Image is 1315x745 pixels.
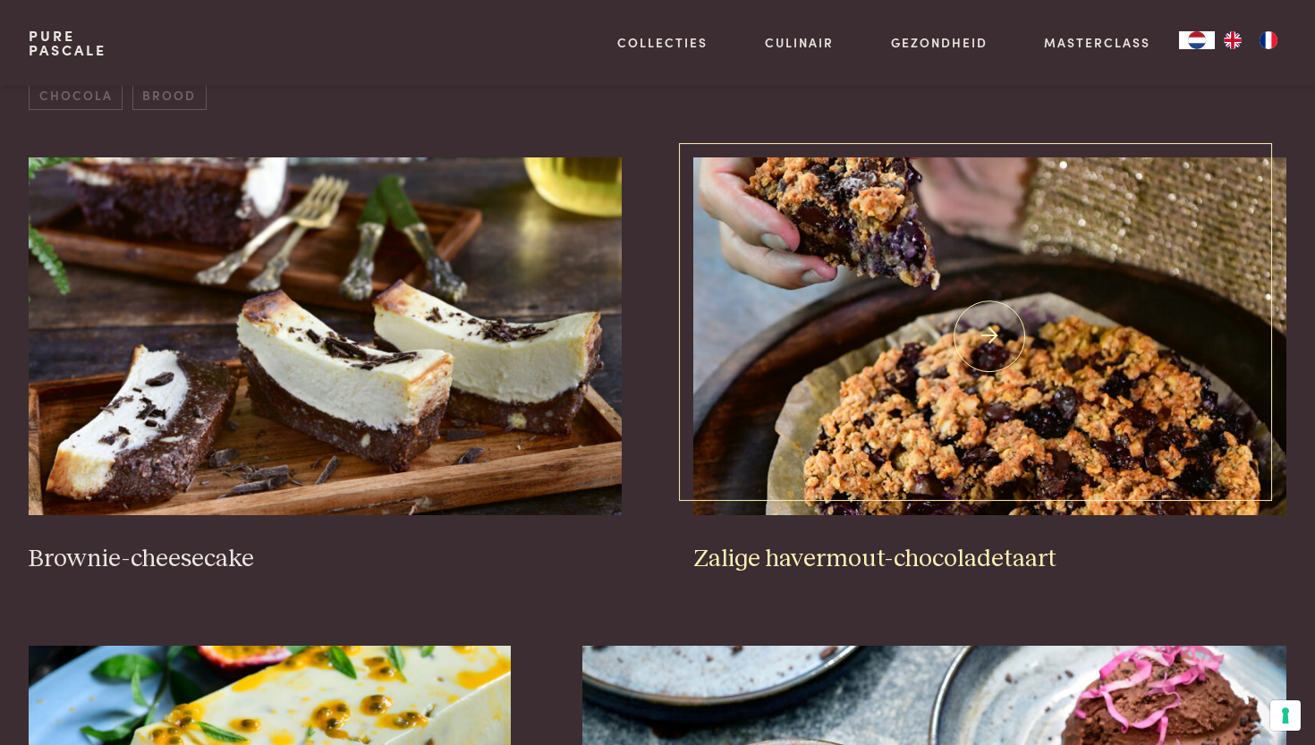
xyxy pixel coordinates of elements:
a: Collecties [617,33,708,52]
a: EN [1215,31,1251,49]
a: FR [1251,31,1286,49]
h3: Zalige havermout-chocoladetaart [693,544,1286,575]
button: Uw voorkeuren voor toestemming voor trackingtechnologieën [1270,700,1301,731]
aside: Language selected: Nederlands [1179,31,1286,49]
img: Zalige havermout-chocoladetaart [693,157,1286,515]
a: PurePascale [29,29,106,57]
a: Zalige havermout-chocoladetaart Zalige havermout-chocoladetaart [693,157,1286,574]
a: NL [1179,31,1215,49]
img: Brownie-cheesecake [29,157,622,515]
a: Brownie-cheesecake Brownie-cheesecake [29,157,622,574]
ul: Language list [1215,31,1286,49]
span: brood [132,80,207,110]
span: chocola [29,80,123,110]
h3: Brownie-cheesecake [29,544,622,575]
a: Gezondheid [891,33,988,52]
a: Culinair [765,33,834,52]
div: Language [1179,31,1215,49]
a: Masterclass [1044,33,1150,52]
